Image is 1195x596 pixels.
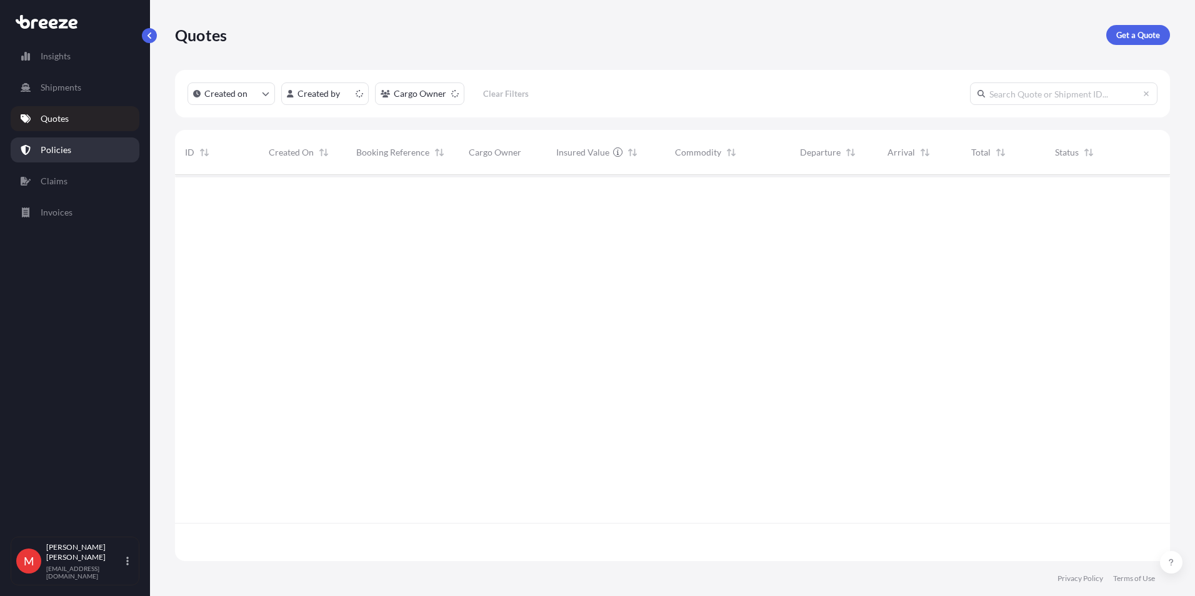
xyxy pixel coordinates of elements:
a: Insights [11,44,139,69]
a: Policies [11,137,139,162]
span: Arrival [887,146,915,159]
span: Cargo Owner [469,146,521,159]
span: Created On [269,146,314,159]
span: Insured Value [556,146,609,159]
p: Cargo Owner [394,87,446,100]
button: Sort [724,145,739,160]
button: cargoOwner Filter options [375,82,464,105]
button: Sort [197,145,212,160]
a: Invoices [11,200,139,225]
span: M [24,555,34,567]
p: Created by [297,87,340,100]
p: Created on [204,87,247,100]
button: createdOn Filter options [187,82,275,105]
span: Commodity [675,146,721,159]
button: Sort [1081,145,1096,160]
span: Total [971,146,991,159]
p: Quotes [41,112,69,125]
p: [EMAIL_ADDRESS][DOMAIN_NAME] [46,565,124,580]
span: ID [185,146,194,159]
a: Terms of Use [1113,574,1155,584]
button: Sort [917,145,932,160]
button: Sort [993,145,1008,160]
p: [PERSON_NAME] [PERSON_NAME] [46,542,124,562]
span: Departure [800,146,841,159]
a: Get a Quote [1106,25,1170,45]
p: Claims [41,175,67,187]
span: Booking Reference [356,146,429,159]
p: Shipments [41,81,81,94]
button: Sort [432,145,447,160]
span: Status [1055,146,1079,159]
p: Get a Quote [1116,29,1160,41]
a: Claims [11,169,139,194]
p: Invoices [41,206,72,219]
button: Sort [625,145,640,160]
p: Insights [41,50,71,62]
button: Sort [316,145,331,160]
p: Clear Filters [483,87,529,100]
input: Search Quote or Shipment ID... [970,82,1157,105]
button: createdBy Filter options [281,82,369,105]
a: Shipments [11,75,139,100]
p: Policies [41,144,71,156]
p: Quotes [175,25,227,45]
a: Privacy Policy [1057,574,1103,584]
a: Quotes [11,106,139,131]
button: Sort [843,145,858,160]
button: Clear Filters [471,84,541,104]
